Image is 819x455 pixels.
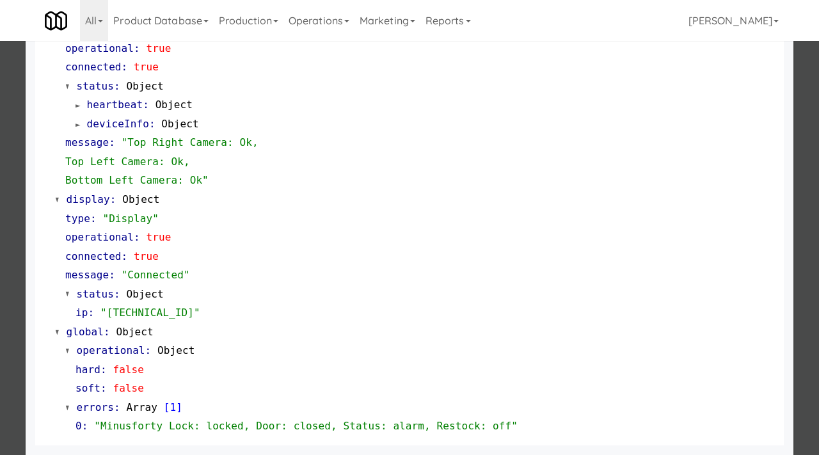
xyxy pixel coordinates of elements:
[65,61,122,73] span: connected
[88,307,94,319] span: :
[114,80,120,92] span: :
[113,382,144,394] span: false
[65,212,90,225] span: type
[126,288,163,300] span: Object
[65,136,258,186] span: "Top Right Camera: Ok, Top Left Camera: Ok, Bottom Left Camera: Ok"
[109,269,115,281] span: :
[102,212,159,225] span: "Display"
[122,250,128,262] span: :
[65,250,122,262] span: connected
[157,344,195,356] span: Object
[116,326,153,338] span: Object
[77,288,114,300] span: status
[122,269,190,281] span: "Connected"
[82,420,88,432] span: :
[114,401,120,413] span: :
[149,118,155,130] span: :
[114,288,120,300] span: :
[77,344,145,356] span: operational
[164,401,170,413] span: [
[77,80,114,92] span: status
[147,231,171,243] span: true
[161,118,198,130] span: Object
[170,401,177,413] span: 1
[77,401,114,413] span: errors
[109,136,115,148] span: :
[122,193,159,205] span: Object
[100,307,200,319] span: "[TECHNICAL_ID]"
[126,80,163,92] span: Object
[76,420,82,432] span: 0
[122,61,128,73] span: :
[87,99,143,111] span: heartbeat
[76,307,88,319] span: ip
[113,363,144,376] span: false
[104,326,110,338] span: :
[94,420,518,432] span: "Minusforty Lock: locked, Door: closed, Status: alarm, Restock: off"
[143,99,149,111] span: :
[134,231,140,243] span: :
[65,269,109,281] span: message
[65,42,134,54] span: operational
[145,344,152,356] span: :
[176,401,182,413] span: ]
[65,136,109,148] span: message
[65,231,134,243] span: operational
[110,193,116,205] span: :
[67,193,110,205] span: display
[147,42,171,54] span: true
[67,326,104,338] span: global
[126,401,157,413] span: Array
[100,363,107,376] span: :
[134,250,159,262] span: true
[90,212,97,225] span: :
[134,61,159,73] span: true
[76,363,100,376] span: hard
[45,10,67,32] img: Micromart
[87,118,149,130] span: deviceInfo
[155,99,193,111] span: Object
[134,42,140,54] span: :
[100,382,107,394] span: :
[76,382,100,394] span: soft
